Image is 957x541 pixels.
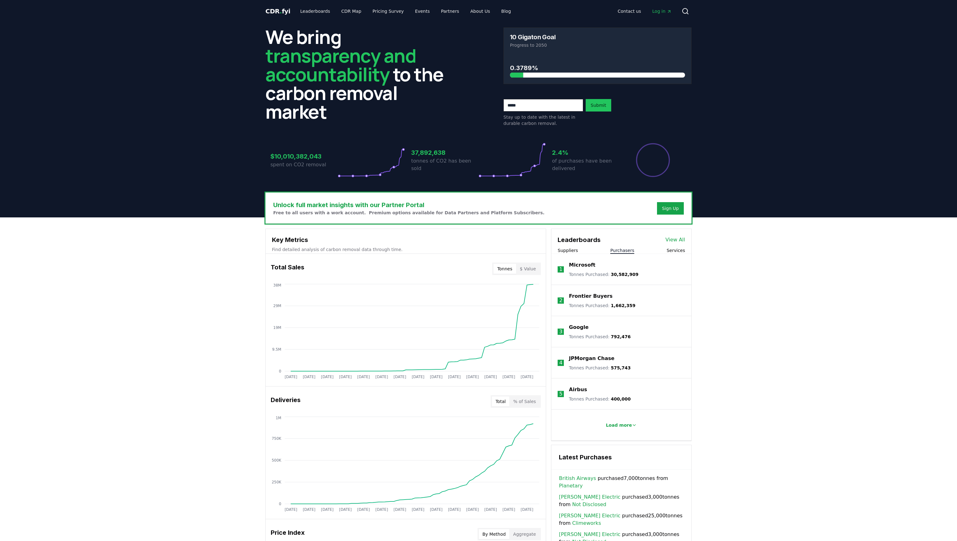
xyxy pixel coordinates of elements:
tspan: [DATE] [285,507,298,512]
button: Tonnes [493,264,516,274]
a: Pricing Survey [368,6,409,17]
p: Free to all users with a work account. Premium options available for Data Partners and Platform S... [273,210,545,216]
tspan: [DATE] [521,375,534,379]
p: Find detailed analysis of carbon removal data through time. [272,246,540,253]
a: About Us [465,6,495,17]
a: CDR Map [336,6,366,17]
tspan: 0 [279,502,281,506]
p: of purchases have been delivered [552,157,619,172]
span: 30,582,909 [611,272,639,277]
h3: Total Sales [271,263,304,275]
tspan: [DATE] [502,375,515,379]
tspan: 750K [272,436,282,441]
span: 400,000 [611,396,631,401]
a: Blog [496,6,516,17]
h3: Key Metrics [272,235,540,244]
a: Not Disclosed [572,501,607,508]
h3: Price Index [271,528,305,540]
tspan: [DATE] [321,507,334,512]
a: Sign Up [662,205,679,211]
tspan: 29M [273,304,281,308]
a: Airbus [569,386,587,393]
button: Submit [586,99,611,112]
a: CDR.fyi [265,7,290,16]
p: 1 [559,266,562,273]
tspan: 19M [273,325,281,330]
a: Log in [647,6,677,17]
p: Tonnes Purchased : [569,365,631,371]
tspan: 38M [273,283,281,287]
tspan: [DATE] [303,507,316,512]
a: [PERSON_NAME] Electric [559,512,620,520]
p: Stay up to date with the latest in durable carbon removal. [503,114,583,126]
button: Purchasers [610,247,634,254]
p: 5 [559,390,562,398]
h3: Leaderboards [558,235,601,244]
a: British Airways [559,475,596,482]
p: Load more [606,422,632,428]
tspan: [DATE] [285,375,298,379]
p: Tonnes Purchased : [569,396,631,402]
tspan: [DATE] [357,375,370,379]
p: Progress to 2050 [510,42,685,48]
p: 3 [559,328,562,335]
tspan: [DATE] [448,375,461,379]
tspan: [DATE] [394,375,407,379]
a: View All [665,236,685,244]
a: Planetary [559,482,583,490]
button: % of Sales [509,396,540,406]
tspan: 9.5M [272,347,281,352]
span: purchased 3,000 tonnes from [559,493,684,508]
tspan: [DATE] [375,507,388,512]
tspan: [DATE] [521,507,534,512]
tspan: [DATE] [466,375,479,379]
p: 4 [559,359,562,367]
h3: Unlock full market insights with our Partner Portal [273,200,545,210]
button: Total [492,396,510,406]
button: Services [667,247,685,254]
span: Log in [652,8,672,14]
span: transparency and accountability [265,43,416,87]
span: 575,743 [611,365,631,370]
a: Google [569,324,588,331]
nav: Main [613,6,677,17]
h3: 37,892,638 [411,148,478,157]
tspan: 0 [279,369,281,373]
h3: 0.3789% [510,63,685,73]
a: Microsoft [569,261,595,269]
tspan: [DATE] [466,507,479,512]
span: 792,476 [611,334,631,339]
tspan: [DATE] [339,375,352,379]
button: Load more [601,419,642,431]
button: Suppliers [558,247,578,254]
tspan: [DATE] [430,507,443,512]
div: Percentage of sales delivered [636,143,670,178]
a: Events [410,6,435,17]
tspan: [DATE] [448,507,461,512]
tspan: [DATE] [430,375,443,379]
h2: We bring to the carbon removal market [265,27,454,121]
span: 1,662,359 [611,303,636,308]
tspan: [DATE] [484,507,497,512]
button: $ Value [516,264,540,274]
p: JPMorgan Chase [569,355,614,362]
p: Tonnes Purchased : [569,302,635,309]
span: CDR fyi [265,7,290,15]
span: purchased 7,000 tonnes from [559,475,684,490]
tspan: [DATE] [502,507,515,512]
tspan: [DATE] [375,375,388,379]
button: Sign Up [657,202,684,215]
a: [PERSON_NAME] Electric [559,493,620,501]
a: [PERSON_NAME] Electric [559,531,620,538]
tspan: [DATE] [339,507,352,512]
h3: Latest Purchases [559,453,684,462]
h3: 2.4% [552,148,619,157]
a: Partners [436,6,464,17]
p: 2 [559,297,562,304]
p: Frontier Buyers [569,292,612,300]
tspan: [DATE] [394,507,407,512]
nav: Main [295,6,516,17]
tspan: [DATE] [412,507,425,512]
